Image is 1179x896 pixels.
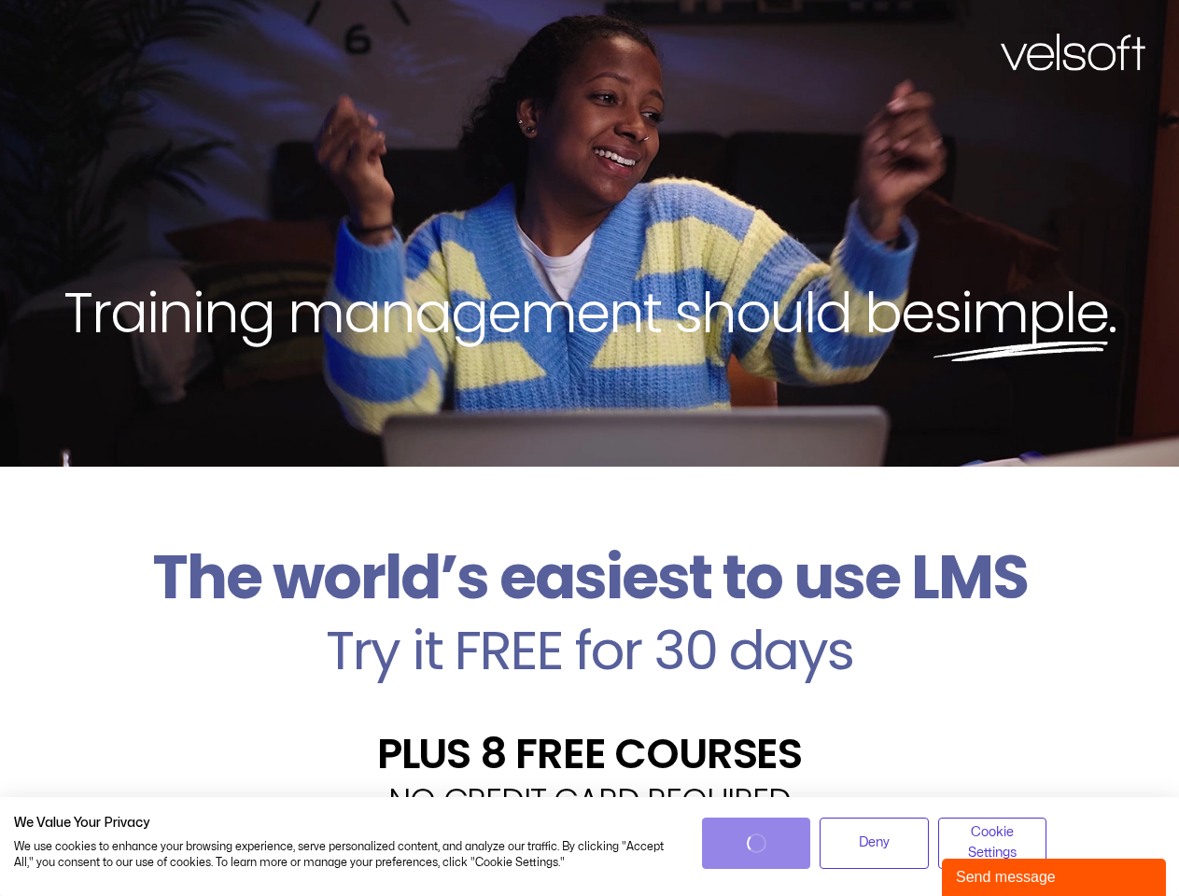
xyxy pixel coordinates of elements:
[942,855,1170,896] iframe: chat widget
[14,541,1165,614] h2: The world’s easiest to use LMS
[702,818,811,869] button: Accept all cookies
[933,273,1108,352] span: simple
[14,623,1165,678] h2: Try it FREE for 30 days
[14,839,674,871] p: We use cookies to enhance your browsing experience, serve personalized content, and analyze our t...
[950,822,1035,864] span: Cookie Settings
[820,818,929,869] button: Deny all cookies
[859,833,890,853] span: Deny
[34,276,1145,349] h2: Training management should be .
[14,815,674,832] h2: We Value Your Privacy
[938,818,1047,869] button: Adjust cookie preferences
[14,733,1165,775] h2: PLUS 8 FREE COURSES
